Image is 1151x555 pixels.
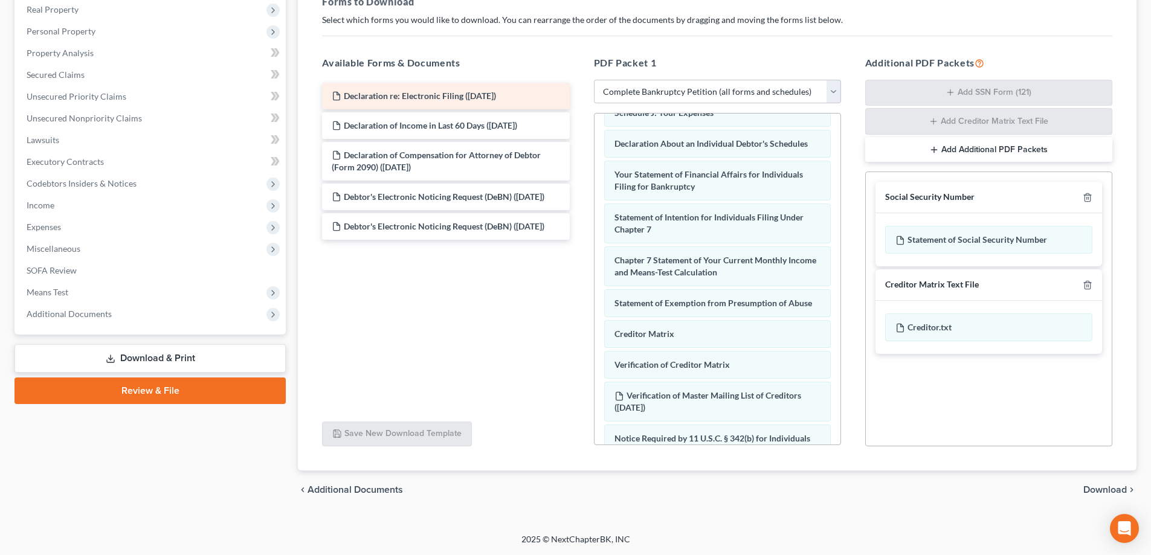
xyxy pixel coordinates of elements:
[17,260,286,281] a: SOFA Review
[17,151,286,173] a: Executory Contracts
[322,56,569,70] h5: Available Forms & Documents
[614,169,803,191] span: Your Statement of Financial Affairs for Individuals Filing for Bankruptcy
[27,69,85,80] span: Secured Claims
[865,80,1112,106] button: Add SSN Form (121)
[322,422,472,447] button: Save New Download Template
[27,113,142,123] span: Unsecured Nonpriority Claims
[614,298,812,308] span: Statement of Exemption from Presumption of Abuse
[17,86,286,107] a: Unsecured Priority Claims
[15,344,286,373] a: Download & Print
[614,138,808,149] span: Declaration About an Individual Debtor's Schedules
[614,255,816,277] span: Chapter 7 Statement of Your Current Monthly Income and Means-Test Calculation
[322,14,1112,26] p: Select which forms you would like to download. You can rearrange the order of the documents by dr...
[614,433,810,455] span: Notice Required by 11 U.S.C. § 342(b) for Individuals Filing for Bankruptcy
[344,91,496,101] span: Declaration re: Electronic Filing ([DATE])
[27,222,61,232] span: Expenses
[27,48,94,58] span: Property Analysis
[27,200,54,210] span: Income
[27,287,68,297] span: Means Test
[332,150,541,172] span: Declaration of Compensation for Attorney of Debtor (Form 2090) ([DATE])
[27,135,59,145] span: Lawsuits
[231,533,920,555] div: 2025 © NextChapterBK, INC
[308,485,403,495] span: Additional Documents
[865,108,1112,135] button: Add Creditor Matrix Text File
[27,4,79,14] span: Real Property
[614,329,674,339] span: Creditor Matrix
[344,120,517,130] span: Declaration of Income in Last 60 Days ([DATE])
[885,313,1092,341] div: Creditor.txt
[1083,485,1136,495] button: Download chevron_right
[298,485,403,495] a: chevron_left Additional Documents
[344,221,544,231] span: Debtor's Electronic Noticing Request (DeBN) ([DATE])
[27,309,112,319] span: Additional Documents
[298,485,308,495] i: chevron_left
[15,377,286,404] a: Review & File
[885,279,979,290] div: Creditor Matrix Text File
[1110,514,1139,543] div: Open Intercom Messenger
[614,359,730,370] span: Verification of Creditor Matrix
[27,91,126,101] span: Unsecured Priority Claims
[1083,485,1127,495] span: Download
[17,42,286,64] a: Property Analysis
[27,178,137,188] span: Codebtors Insiders & Notices
[27,26,95,36] span: Personal Property
[27,265,77,275] span: SOFA Review
[865,56,1112,70] h5: Additional PDF Packets
[614,212,804,234] span: Statement of Intention for Individuals Filing Under Chapter 7
[614,390,801,412] span: Verification of Master Mailing List of Creditors ([DATE])
[17,107,286,129] a: Unsecured Nonpriority Claims
[344,191,544,202] span: Debtor's Electronic Noticing Request (DeBN) ([DATE])
[27,243,80,254] span: Miscellaneous
[885,191,975,203] div: Social Security Number
[594,56,841,70] h5: PDF Packet 1
[17,64,286,86] a: Secured Claims
[865,137,1112,162] button: Add Additional PDF Packets
[1127,485,1136,495] i: chevron_right
[27,156,104,167] span: Executory Contracts
[885,226,1092,254] div: Statement of Social Security Number
[17,129,286,151] a: Lawsuits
